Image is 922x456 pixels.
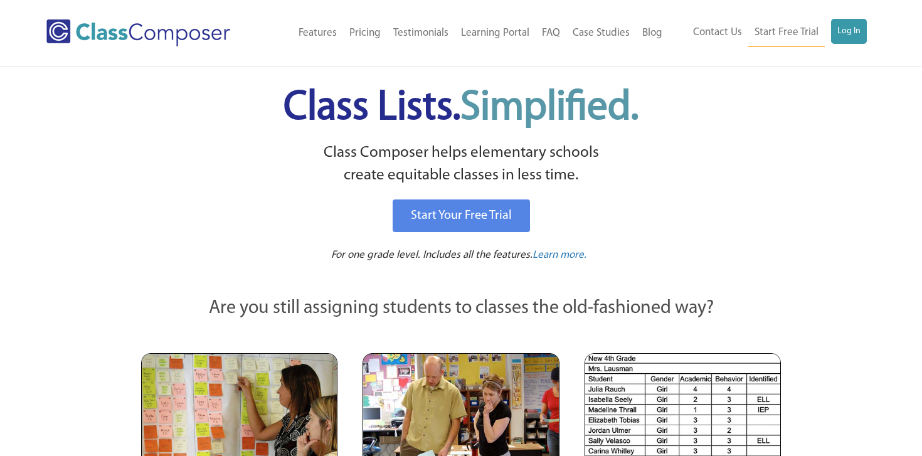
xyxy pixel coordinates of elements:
[533,250,586,260] span: Learn more.
[393,199,530,232] a: Start Your Free Trial
[455,19,536,47] a: Learning Portal
[141,295,781,322] p: Are you still assigning students to classes the old-fashioned way?
[46,19,230,46] img: Class Composer
[669,19,867,47] nav: Header Menu
[536,19,566,47] a: FAQ
[387,19,455,47] a: Testimonials
[636,19,669,47] a: Blog
[283,88,639,129] span: Class Lists.
[139,142,783,188] p: Class Composer helps elementary schools create equitable classes in less time.
[831,19,867,44] a: Log In
[748,19,825,47] a: Start Free Trial
[411,209,512,222] span: Start Your Free Trial
[343,19,387,47] a: Pricing
[533,248,586,263] a: Learn more.
[263,19,669,47] nav: Header Menu
[566,19,636,47] a: Case Studies
[460,88,639,129] span: Simplified.
[687,19,748,46] a: Contact Us
[331,250,533,260] span: For one grade level. Includes all the features.
[292,19,343,47] a: Features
